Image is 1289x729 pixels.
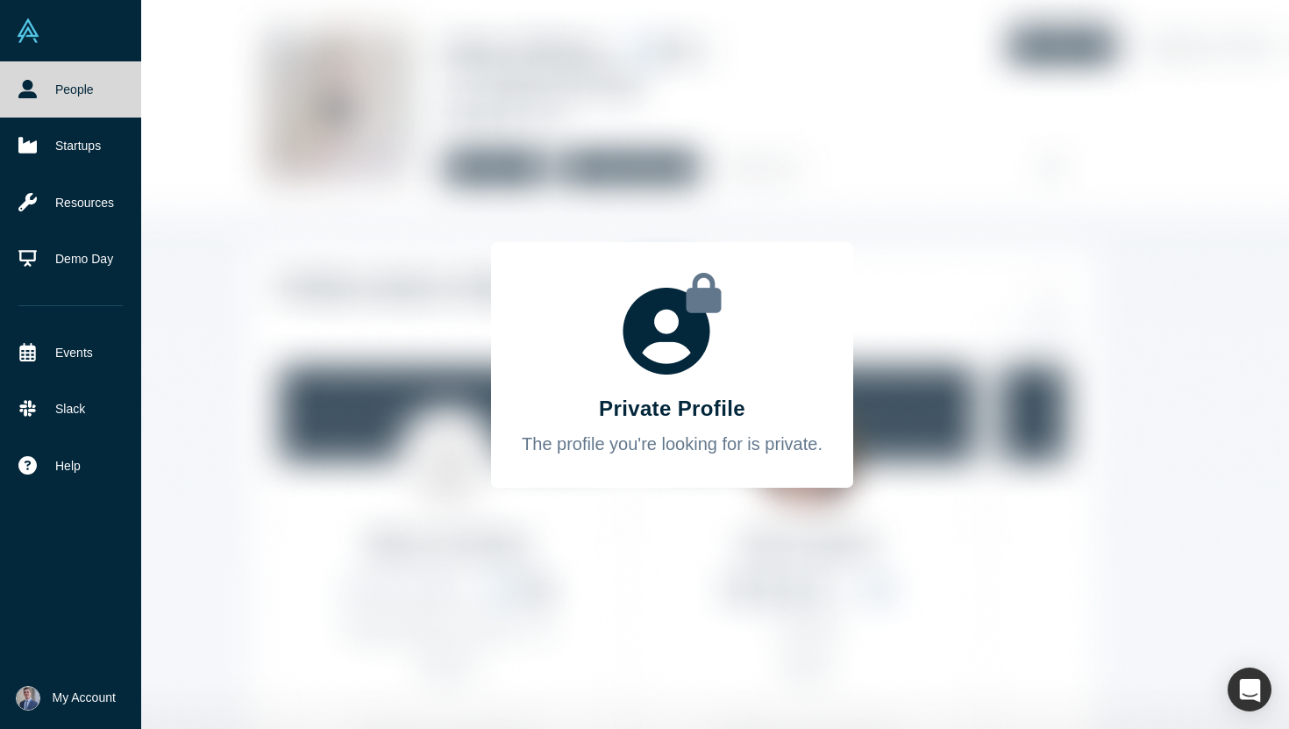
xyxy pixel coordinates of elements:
img: Connor Owen's Account [16,686,40,711]
h1: Private Profile [599,393,745,425]
img: Private Profile Logo [623,273,722,375]
span: My Account [53,689,116,707]
span: Help [55,457,81,475]
p: The profile you're looking for is private. [522,431,823,457]
button: My Account [16,686,116,711]
img: Alchemist Vault Logo [16,18,40,43]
